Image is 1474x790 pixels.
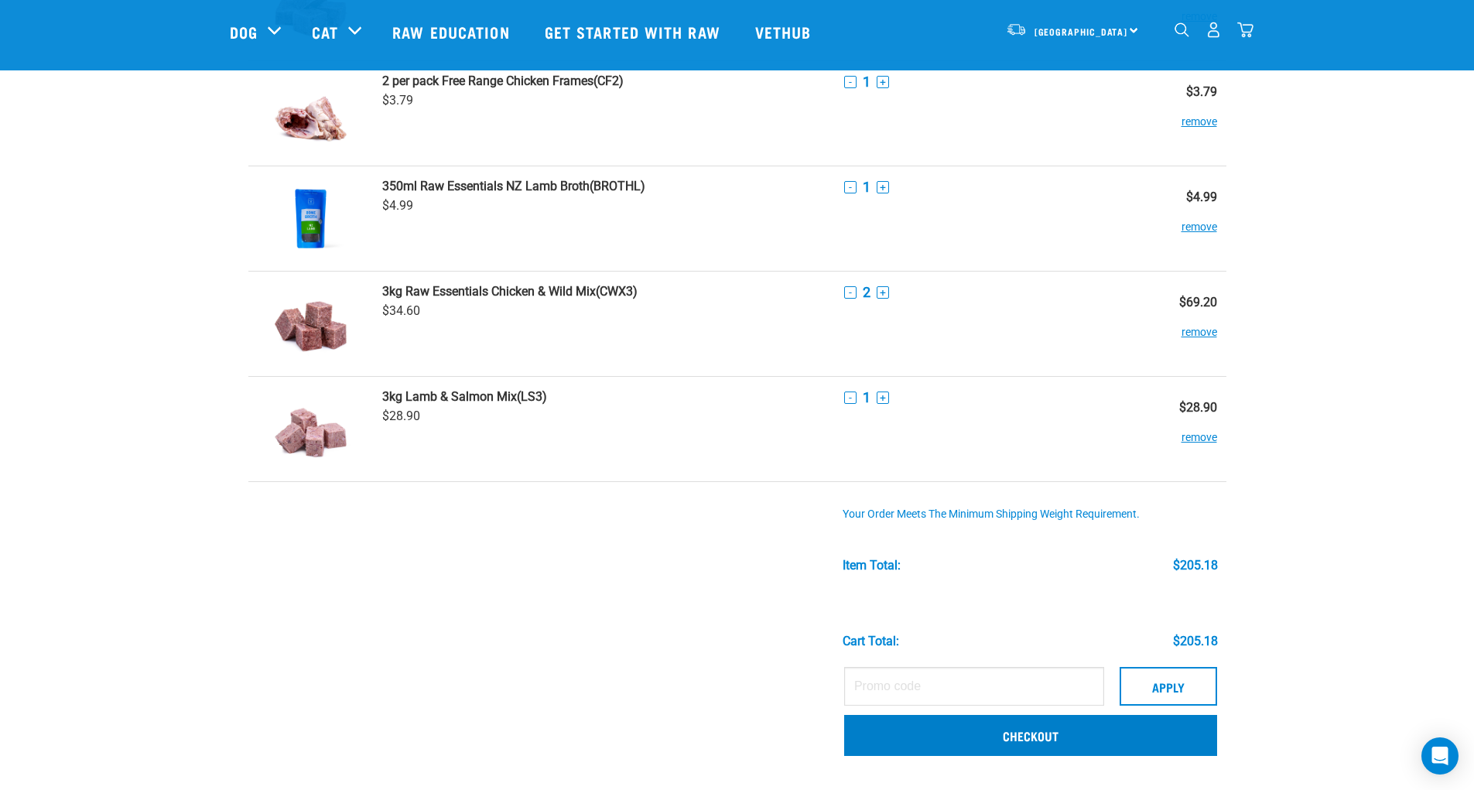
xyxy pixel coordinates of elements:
span: $4.99 [382,198,413,213]
div: Item Total: [843,559,901,573]
strong: 3kg Raw Essentials Chicken & Wild Mix [382,284,596,299]
a: 350ml Raw Essentials NZ Lamb Broth(BROTHL) [382,179,826,193]
button: - [844,286,857,299]
td: $28.90 [1128,377,1226,482]
div: $205.18 [1173,559,1218,573]
span: $3.79 [382,93,413,108]
button: + [877,392,889,404]
img: van-moving.png [1006,22,1027,36]
span: 1 [863,179,870,195]
a: Cat [312,20,338,43]
div: Open Intercom Messenger [1421,737,1459,775]
strong: 2 per pack Free Range Chicken Frames [382,74,593,88]
button: + [877,286,889,299]
img: Free Range Chicken Frames [271,74,351,153]
button: remove [1182,99,1217,129]
img: home-icon@2x.png [1237,22,1253,38]
a: 3kg Raw Essentials Chicken & Wild Mix(CWX3) [382,284,826,299]
button: Apply [1120,667,1217,706]
span: 1 [863,389,870,405]
strong: 350ml Raw Essentials NZ Lamb Broth [382,179,590,193]
img: Raw Essentials NZ Lamb Broth [271,179,351,258]
button: + [877,76,889,88]
td: $3.79 [1128,61,1226,166]
a: Vethub [740,1,831,63]
span: $28.90 [382,409,420,423]
span: [GEOGRAPHIC_DATA] [1035,29,1128,34]
button: remove [1182,204,1217,234]
button: - [844,392,857,404]
a: Raw Education [377,1,528,63]
td: $4.99 [1128,166,1226,272]
span: $34.60 [382,303,420,318]
a: Get started with Raw [529,1,740,63]
input: Promo code [844,667,1104,706]
span: 2 [863,284,870,300]
div: Your order meets the minimum shipping weight requirement. [843,508,1218,521]
button: + [877,181,889,193]
img: home-icon-1@2x.png [1175,22,1189,37]
div: $205.18 [1173,634,1218,648]
div: Cart total: [843,634,899,648]
a: 2 per pack Free Range Chicken Frames(CF2) [382,74,826,88]
td: $69.20 [1128,272,1226,377]
button: remove [1182,415,1217,445]
span: 1 [863,74,870,90]
a: Dog [230,20,258,43]
strong: 3kg Lamb & Salmon Mix [382,389,517,404]
button: - [844,76,857,88]
img: user.png [1206,22,1222,38]
button: - [844,181,857,193]
button: remove [1182,310,1217,340]
img: Lamb & Salmon Mix [271,389,351,469]
a: Checkout [844,715,1217,755]
img: Raw Essentials Chicken & Wild Mix [271,284,351,364]
a: 3kg Lamb & Salmon Mix(LS3) [382,389,826,404]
